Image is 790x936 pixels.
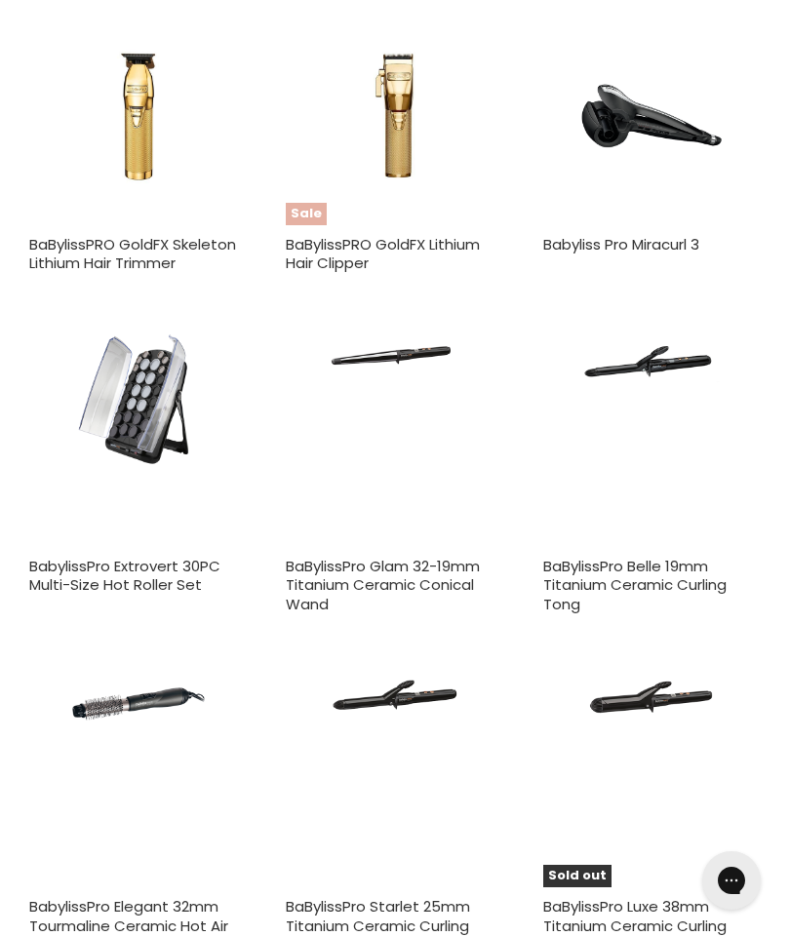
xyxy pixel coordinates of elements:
[65,7,211,224] img: BaBylissPRO GoldFX Skeleton Lithium Hair Trimmer
[65,670,211,887] img: BabylissPro Elegant 32mm Tourmaline Ceramic Hot Air Brush
[286,556,480,614] a: BaBylissPro Glam 32-19mm Titanium Ceramic Conical Wand
[579,670,725,887] img: BaBylissPro Luxe 38mm Titanium Ceramic Curling Tong
[692,844,770,916] iframe: Gorgias live chat messenger
[543,865,612,887] span: Sold out
[29,7,247,224] a: BaBylissPRO GoldFX Skeleton Lithium Hair Trimmer
[65,329,211,546] img: BabylissPro Extrovert 30PC Multi-Size Hot Roller Set
[543,556,727,614] a: BaBylissPro Belle 19mm Titanium Ceramic Curling Tong
[286,7,503,224] a: BaBylissPRO GoldFX Lithium Hair ClipperSale
[286,670,503,887] a: BaBylissPro Starlet 25mm Titanium Ceramic Curling Tong
[29,234,236,274] a: BaBylissPRO GoldFX Skeleton Lithium Hair Trimmer
[323,7,468,224] img: BaBylissPRO GoldFX Lithium Hair Clipper
[29,670,247,887] a: BabylissPro Elegant 32mm Tourmaline Ceramic Hot Air Brush
[579,7,725,224] img: Babyliss Pro Miracurl 3
[323,670,468,887] img: BaBylissPro Starlet 25mm Titanium Ceramic Curling Tong
[323,329,468,546] img: BaBylissPro Glam 32-19mm Titanium Ceramic Conical Wand
[29,329,247,546] a: BabylissPro Extrovert 30PC Multi-Size Hot Roller Set
[543,670,761,887] a: BaBylissPro Luxe 38mm Titanium Ceramic Curling TongSold out
[286,234,480,274] a: BaBylissPRO GoldFX Lithium Hair Clipper
[29,556,220,596] a: BabylissPro Extrovert 30PC Multi-Size Hot Roller Set
[543,234,699,254] a: Babyliss Pro Miracurl 3
[543,329,761,546] a: BaBylissPro Belle 19mm Titanium Ceramic Curling Tong
[579,329,725,546] img: BaBylissPro Belle 19mm Titanium Ceramic Curling Tong
[286,329,503,546] a: BaBylissPro Glam 32-19mm Titanium Ceramic Conical Wand
[543,7,761,224] a: Babyliss Pro Miracurl 3
[286,203,327,225] span: Sale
